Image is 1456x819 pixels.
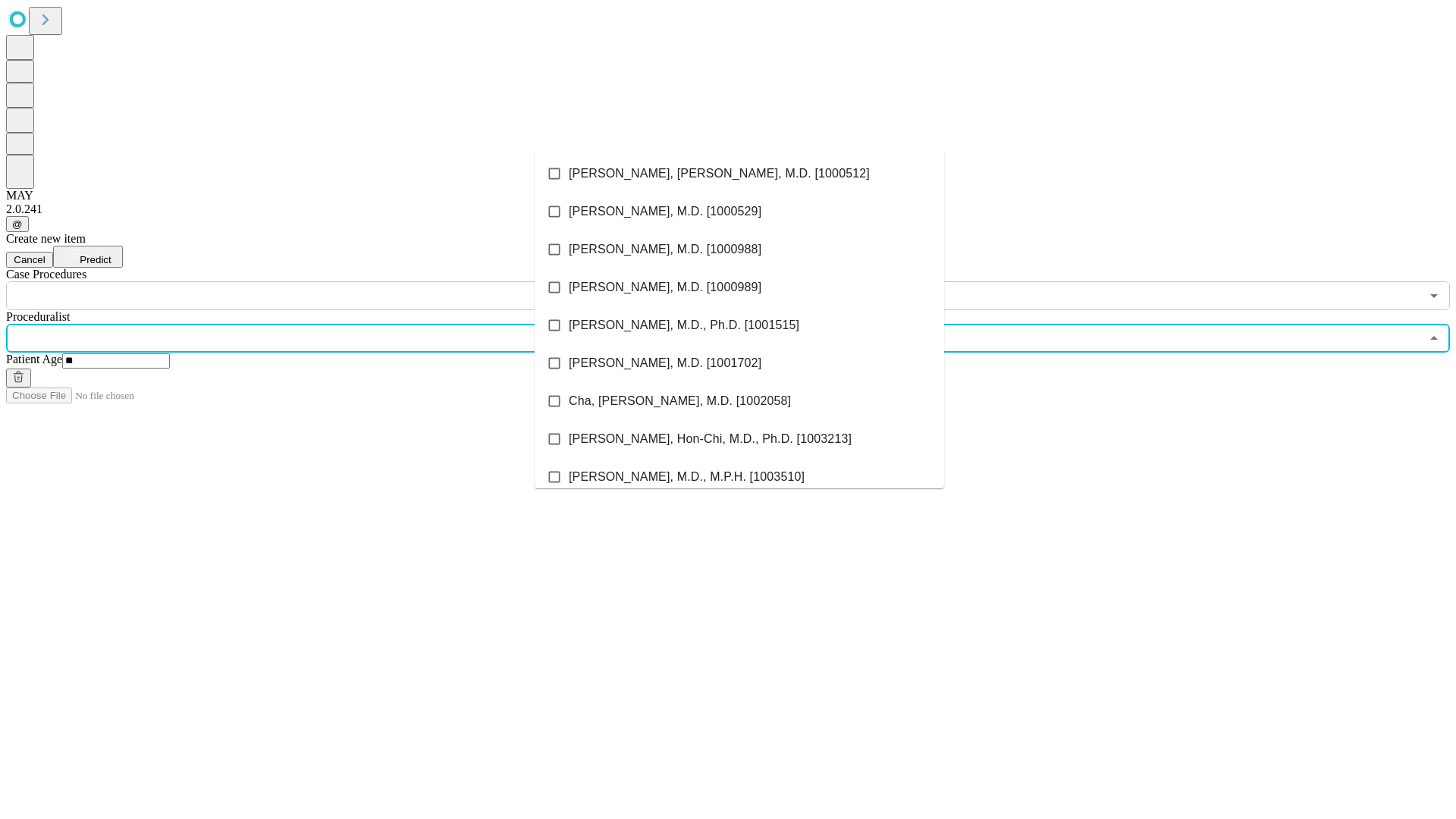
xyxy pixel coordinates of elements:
[569,240,761,259] span: [PERSON_NAME], M.D. [1000988]
[569,202,761,221] span: [PERSON_NAME], M.D. [1000529]
[6,310,70,323] span: Proceduralist
[1423,285,1445,306] button: Open
[80,254,111,265] span: Predict
[6,202,1450,216] div: 2.0.241
[12,218,23,230] span: @
[569,392,791,410] span: Cha, [PERSON_NAME], M.D. [1002058]
[569,278,761,297] span: [PERSON_NAME], M.D. [1000989]
[6,268,86,281] span: Scheduled Procedure
[569,165,870,183] span: [PERSON_NAME], [PERSON_NAME], M.D. [1000512]
[569,430,852,448] span: [PERSON_NAME], Hon-Chi, M.D., Ph.D. [1003213]
[1423,328,1445,349] button: Close
[6,252,53,268] button: Cancel
[569,354,761,372] span: [PERSON_NAME], M.D. [1001702]
[53,246,123,268] button: Predict
[6,216,29,232] button: @
[569,468,805,486] span: [PERSON_NAME], M.D., M.P.H. [1003510]
[6,353,62,366] span: Patient Age
[6,232,86,245] span: Create new item
[6,189,1450,202] div: MAY
[14,254,45,265] span: Cancel
[569,316,799,334] span: [PERSON_NAME], M.D., Ph.D. [1001515]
